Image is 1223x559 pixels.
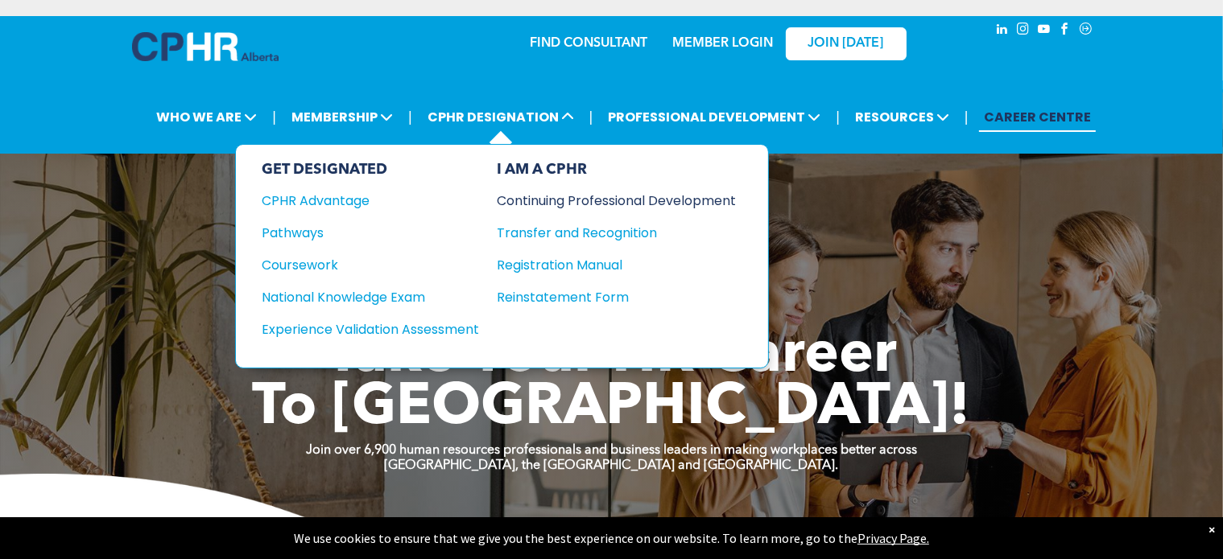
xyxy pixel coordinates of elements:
[262,255,457,275] div: Coursework
[965,101,969,134] li: |
[836,101,840,134] li: |
[423,102,579,132] span: CPHR DESIGNATION
[262,319,457,339] div: Experience Validation Assessment
[253,380,971,438] span: To [GEOGRAPHIC_DATA]!
[497,287,736,307] a: Reinstatement Form
[497,223,712,243] div: Transfer and Recognition
[672,37,773,50] a: MEMBER LOGIN
[531,37,648,50] a: FIND CONSULTANT
[850,102,954,132] span: RESOURCES
[994,20,1011,42] a: linkedin
[1077,20,1095,42] a: Social network
[1035,20,1053,42] a: youtube
[497,191,712,211] div: Continuing Professional Development
[786,27,907,60] a: JOIN [DATE]
[497,255,736,275] a: Registration Manual
[1056,20,1074,42] a: facebook
[385,459,839,472] strong: [GEOGRAPHIC_DATA], the [GEOGRAPHIC_DATA] and [GEOGRAPHIC_DATA].
[497,191,736,211] a: Continuing Professional Development
[262,191,457,211] div: CPHR Advantage
[1014,20,1032,42] a: instagram
[408,101,412,134] li: |
[262,287,479,307] a: National Knowledge Exam
[497,161,736,179] div: I AM A CPHR
[262,223,479,243] a: Pathways
[287,102,398,132] span: MEMBERSHIP
[589,101,593,134] li: |
[497,223,736,243] a: Transfer and Recognition
[262,223,457,243] div: Pathways
[262,161,479,179] div: GET DESIGNATED
[306,444,917,457] strong: Join over 6,900 human resources professionals and business leaders in making workplaces better ac...
[979,102,1096,132] a: CAREER CENTRE
[603,102,825,132] span: PROFESSIONAL DEVELOPMENT
[262,287,457,307] div: National Knowledge Exam
[857,530,929,546] a: Privacy Page.
[262,255,479,275] a: Coursework
[132,32,279,61] img: A blue and white logo for cp alberta
[497,255,712,275] div: Registration Manual
[1209,521,1215,537] div: Dismiss notification
[262,191,479,211] a: CPHR Advantage
[151,102,262,132] span: WHO WE ARE
[808,36,884,51] span: JOIN [DATE]
[262,319,479,339] a: Experience Validation Assessment
[272,101,276,134] li: |
[497,287,712,307] div: Reinstatement Form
